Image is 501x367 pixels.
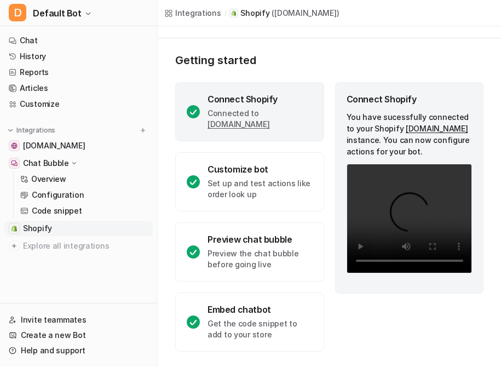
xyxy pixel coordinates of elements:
div: Integrations [175,7,221,19]
a: Overview [16,171,153,187]
a: Create a new Bot [4,328,153,343]
img: Shopify icon [231,10,237,16]
img: www.antoinetteferwerda.com.au [11,142,18,149]
a: Code snippet [16,203,153,219]
p: Shopify [240,8,269,19]
div: Connect Shopify [347,94,473,105]
button: Integrations [4,125,59,136]
span: D [9,4,26,21]
div: Preview chat bubble [208,234,313,245]
a: Articles [4,81,153,96]
a: Chat [4,33,153,48]
a: Configuration [16,187,153,203]
img: expand menu [7,127,14,134]
span: / [224,8,227,18]
div: Connect Shopify [208,94,313,105]
span: Explore all integrations [23,237,148,255]
p: You have sucessfully connected to your Shopify instance. You can now configure actions for your bot. [347,111,473,157]
a: www.antoinetteferwerda.com.au[DOMAIN_NAME] [4,138,153,153]
a: Invite teammates [4,312,153,328]
video: Your browser does not support the video tag. [347,164,473,273]
img: Shopify [11,225,18,232]
a: Help and support [4,343,153,358]
span: Shopify [23,223,52,234]
img: Chat Bubble [11,160,18,167]
p: Get the code snippet to add to your store [208,318,313,340]
a: Customize [4,96,153,112]
a: Integrations [164,7,221,19]
p: Code snippet [32,205,82,216]
img: menu_add.svg [139,127,147,134]
a: [DOMAIN_NAME] [208,119,269,129]
span: [DOMAIN_NAME] [23,140,85,151]
p: ( [DOMAIN_NAME] ) [272,8,339,19]
img: explore all integrations [9,240,20,251]
p: Preview the chat bubble before going live [208,248,313,270]
p: Overview [31,174,66,185]
a: ShopifyShopify [4,221,153,236]
p: Integrations [16,126,55,135]
div: Customize bot [208,164,313,175]
p: Configuration [32,190,84,200]
p: Getting started [175,54,483,67]
a: Explore all integrations [4,238,153,254]
p: Connected to [208,108,313,130]
span: Default Bot [33,5,82,21]
p: Set up and test actions like order look up [208,178,313,200]
a: [DOMAIN_NAME] [406,124,468,133]
a: History [4,49,153,64]
a: Shopify iconShopify([DOMAIN_NAME]) [229,8,339,19]
div: Embed chatbot [208,304,313,315]
a: Reports [4,65,153,80]
p: Chat Bubble [23,158,69,169]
